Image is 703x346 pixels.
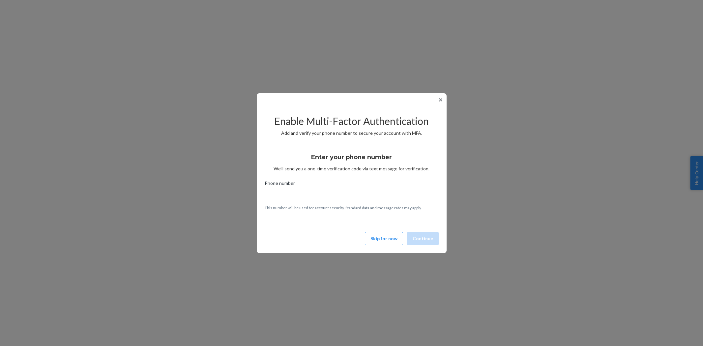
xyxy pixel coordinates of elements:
[437,96,444,104] button: ✕
[265,205,439,211] p: This number will be used for account security. Standard data and message rates may apply.
[365,232,403,245] button: Skip for now
[311,153,392,161] h3: Enter your phone number
[265,116,439,127] h2: Enable Multi-Factor Authentication
[265,148,439,172] div: We’ll send you a one-time verification code via text message for verification.
[265,180,295,189] span: Phone number
[265,130,439,136] p: Add and verify your phone number to secure your account with MFA.
[407,232,439,245] button: Continue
